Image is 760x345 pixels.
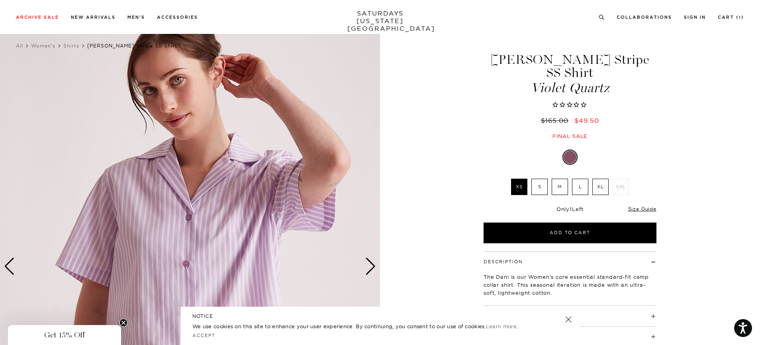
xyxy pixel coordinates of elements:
div: Previous slide [4,258,15,275]
h1: [PERSON_NAME] Stripe SS Shirt [482,53,658,95]
div: Get 15% OffClose teaser [8,325,121,345]
a: All [16,43,23,49]
a: Archive Sale [16,15,59,20]
a: Learn more [486,323,517,329]
button: Description [484,260,523,264]
a: Men's [127,15,145,20]
button: Add to Cart [484,223,656,243]
label: S [531,179,548,195]
del: $165.00 [541,116,572,124]
a: Women's [31,43,55,49]
a: Accept [192,333,215,338]
div: Next slide [365,258,376,275]
small: 1 [739,16,741,20]
label: L [572,179,588,195]
button: Close teaser [119,319,127,327]
a: Cart (1) [718,15,744,20]
label: M [552,179,568,195]
a: SATURDAYS[US_STATE][GEOGRAPHIC_DATA] [347,10,413,32]
span: Rated 0.0 out of 5 stars 0 reviews [482,101,658,109]
div: Only Left [484,206,656,213]
span: 1 [570,206,572,212]
span: Violet Quartz [482,81,658,95]
a: Size Guide [628,206,656,212]
h5: NOTICE [192,313,568,320]
span: [PERSON_NAME] Stripe SS Shirt [87,43,177,49]
a: Sign In [684,15,706,20]
a: Collaborations [617,15,672,20]
label: XL [592,179,609,195]
label: XS [511,179,527,195]
label: Violet Quartz [564,151,576,164]
a: New Arrivals [71,15,116,20]
span: Get 15% Off [44,330,85,340]
div: Final sale [482,133,658,140]
a: Shirts [63,43,79,49]
span: $49.50 [574,116,599,124]
p: We use cookies on this site to enhance your user experience. By continuing, you consent to our us... [192,322,539,330]
a: Accessories [157,15,198,20]
p: The Dani is our Women’s core essential standard-fit camp collar shirt. This seasonal iteration is... [484,273,656,297]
